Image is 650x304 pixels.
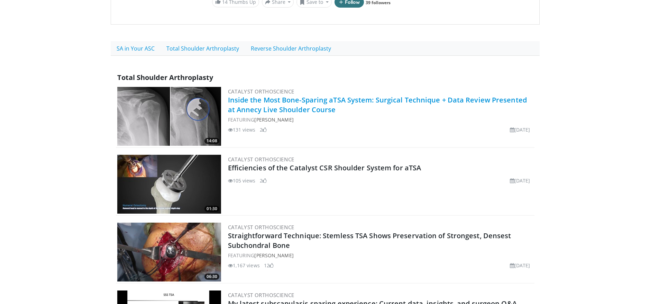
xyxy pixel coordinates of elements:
[117,155,221,214] a: 01:30
[228,177,256,184] li: 105 views
[228,88,294,95] a: Catalyst OrthoScience
[260,177,267,184] li: 2
[228,224,294,231] a: Catalyst OrthoScience
[204,274,219,280] span: 06:30
[228,156,294,163] a: Catalyst OrthoScience
[510,177,530,184] li: [DATE]
[117,155,221,214] img: fb133cba-ae71-4125-a373-0117bb5c96eb.300x170_q85_crop-smart_upscale.jpg
[510,126,530,133] li: [DATE]
[117,223,221,281] a: 06:30
[228,95,527,114] a: Inside the Most Bone-Sparing aTSA System: Surgical Technique + Data Review Presented at Annecy Li...
[245,41,337,56] a: Reverse Shoulder Arthroplasty
[117,73,213,82] span: Total Shoulder Arthroplasty
[260,126,267,133] li: 2
[228,292,294,298] a: Catalyst OrthoScience
[228,163,421,172] a: Efficiencies of the Catalyst CSR Shoulder System for aTSA
[111,41,161,56] a: SA in Your ASC
[228,116,533,123] div: FEATURING
[228,126,256,133] li: 131 views
[510,262,530,269] li: [DATE]
[254,252,293,259] a: [PERSON_NAME]
[204,206,219,212] span: 01:30
[264,262,274,269] li: 12
[161,41,245,56] a: Total Shoulder Arthroplasty
[254,116,293,123] a: [PERSON_NAME]
[228,262,260,269] li: 1,167 views
[204,138,219,144] span: 14:08
[117,87,221,146] img: 9f15458b-d013-4cfd-976d-a83a3859932f.300x170_q85_crop-smart_upscale.jpg
[228,231,511,250] a: Straightforward Technique: Stemless TSA Shows Preservation of Strongest, Densest Subchondral Bone
[228,252,533,259] div: FEATURING
[117,223,221,281] img: 9da787ca-2dfb-43c1-a0a8-351c907486d2.png.300x170_q85_crop-smart_upscale.png
[117,87,221,146] a: 14:08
